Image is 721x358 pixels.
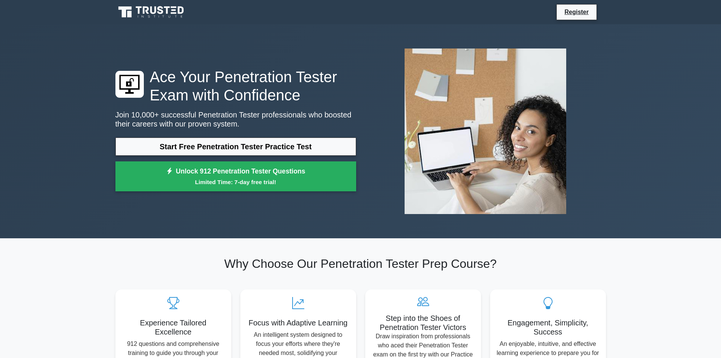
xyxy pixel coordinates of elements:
small: Limited Time: 7-day free trial! [125,178,347,186]
h5: Experience Tailored Excellence [121,318,225,336]
a: Start Free Penetration Tester Practice Test [115,138,356,156]
h2: Why Choose Our Penetration Tester Prep Course? [115,256,606,271]
p: Join 10,000+ successful Penetration Tester professionals who boosted their careers with our prove... [115,110,356,128]
h1: Ace Your Penetration Tester Exam with Confidence [115,68,356,104]
a: Register [560,7,593,17]
h5: Engagement, Simplicity, Success [496,318,600,336]
h5: Step into the Shoes of Penetration Tester Victors [371,314,475,332]
a: Unlock 912 Penetration Tester QuestionsLimited Time: 7-day free trial! [115,161,356,192]
h5: Focus with Adaptive Learning [246,318,350,327]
